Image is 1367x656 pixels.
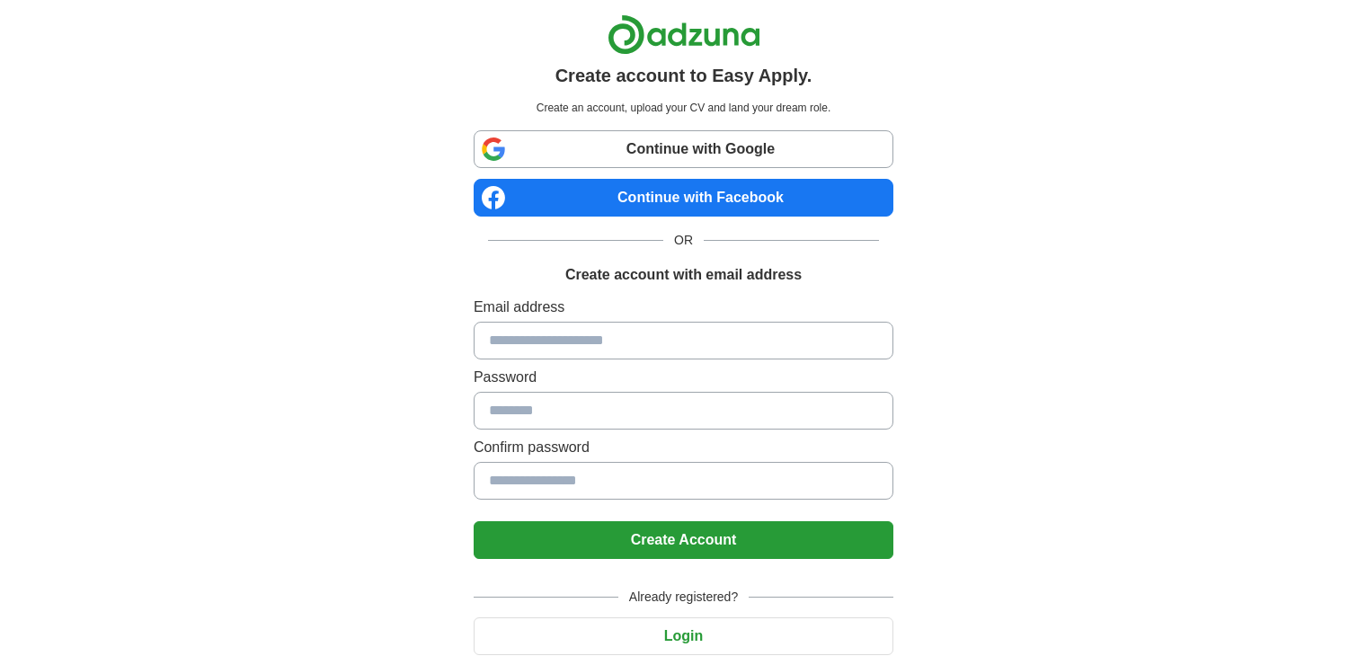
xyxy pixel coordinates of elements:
h1: Create account with email address [565,264,802,286]
h1: Create account to Easy Apply. [555,62,812,89]
a: Continue with Google [474,130,893,168]
button: Login [474,617,893,655]
label: Confirm password [474,437,893,458]
span: OR [663,231,704,250]
label: Email address [474,297,893,318]
button: Create Account [474,521,893,559]
a: Continue with Facebook [474,179,893,217]
img: Adzuna logo [608,14,760,55]
a: Login [474,628,893,643]
p: Create an account, upload your CV and land your dream role. [477,100,890,116]
label: Password [474,367,893,388]
span: Already registered? [618,588,749,607]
